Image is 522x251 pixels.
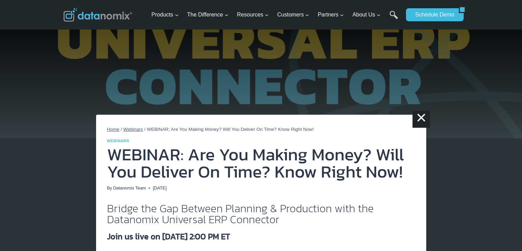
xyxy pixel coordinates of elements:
[121,127,122,132] span: /
[318,10,344,19] span: Partners
[390,11,398,26] a: Search
[113,185,146,191] a: Datanomix Team
[107,146,415,180] h1: WEBINAR: Are You Making Money? Will You Deliver On Time? Know Right Now!
[123,127,143,132] a: Webinars
[352,10,381,19] span: About Us
[144,127,146,132] span: /
[147,127,314,132] span: WEBINAR: Are You Making Money? Will You Deliver On Time? Know Right Now!
[107,126,415,133] nav: Breadcrumbs
[149,4,403,26] nav: Primary Navigation
[187,10,229,19] span: The Difference
[237,10,269,19] span: Resources
[107,185,112,192] span: By
[107,139,129,143] a: Webinars
[277,10,309,19] span: Customers
[151,10,178,19] span: Products
[107,127,119,132] a: Home
[406,8,459,21] a: Schedule Demo
[413,111,430,128] a: ×
[153,185,166,192] time: [DATE]
[63,8,132,22] img: Datanomix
